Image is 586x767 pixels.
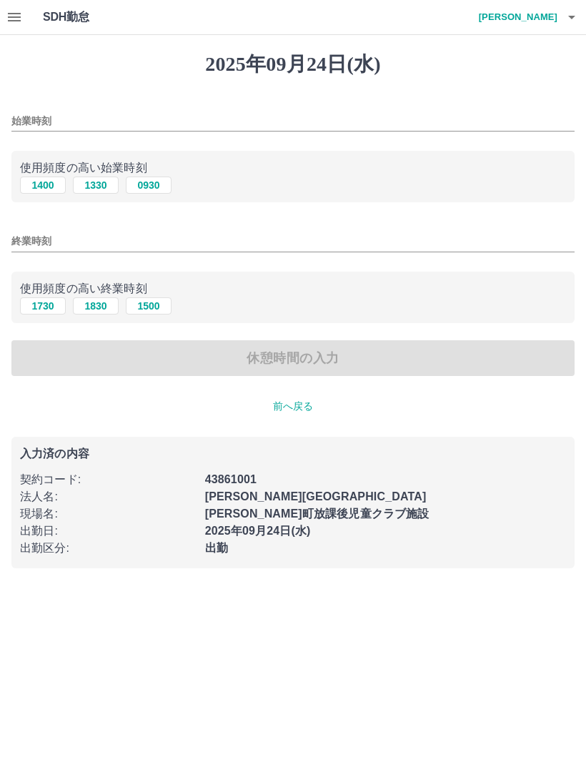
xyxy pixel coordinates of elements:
h1: 2025年09月24日(水) [11,52,575,76]
b: 出勤 [205,542,228,554]
b: 2025年09月24日(水) [205,525,311,537]
p: 入力済の内容 [20,448,566,460]
p: 契約コード : [20,471,197,488]
button: 0930 [126,177,172,194]
p: 出勤日 : [20,523,197,540]
p: 前へ戻る [11,399,575,414]
p: 法人名 : [20,488,197,505]
button: 1330 [73,177,119,194]
p: 使用頻度の高い始業時刻 [20,159,566,177]
button: 1830 [73,297,119,315]
button: 1730 [20,297,66,315]
p: 出勤区分 : [20,540,197,557]
button: 1500 [126,297,172,315]
button: 1400 [20,177,66,194]
p: 使用頻度の高い終業時刻 [20,280,566,297]
b: [PERSON_NAME][GEOGRAPHIC_DATA] [205,490,427,503]
b: [PERSON_NAME]町放課後児童クラブ施設 [205,508,429,520]
p: 現場名 : [20,505,197,523]
b: 43861001 [205,473,257,485]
